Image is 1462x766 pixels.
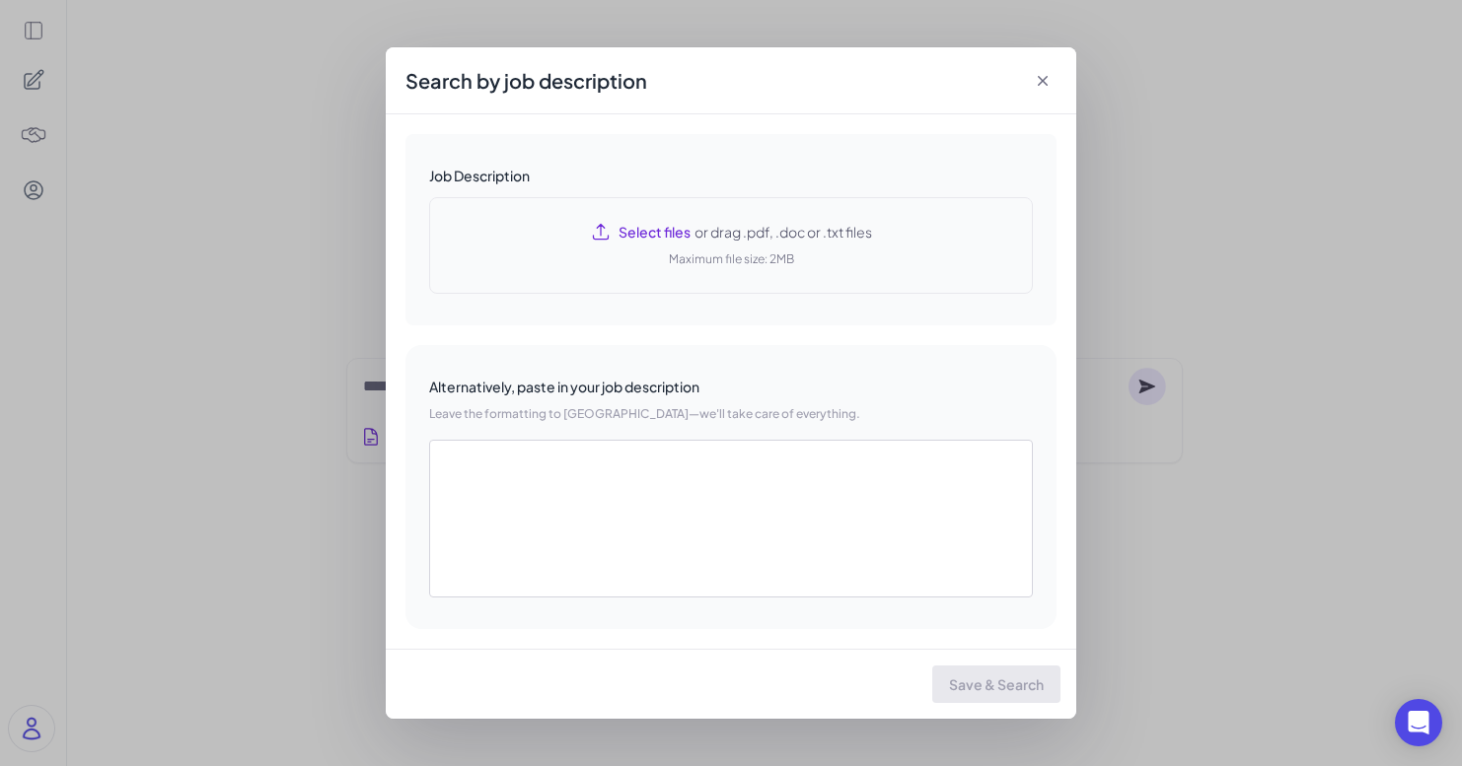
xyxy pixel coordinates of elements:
div: Alternatively, paste in your job description [429,377,1033,396]
div: Open Intercom Messenger [1395,699,1442,746]
div: Job Description [429,166,1033,185]
span: Search by job description [405,67,647,95]
span: or drag .pdf, .doc or .txt files [691,222,872,242]
p: Leave the formatting to [GEOGRAPHIC_DATA]—we'll take care of everything. [429,404,1033,424]
span: Select files [619,222,691,242]
div: Maximum file size: 2MB [669,249,794,269]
